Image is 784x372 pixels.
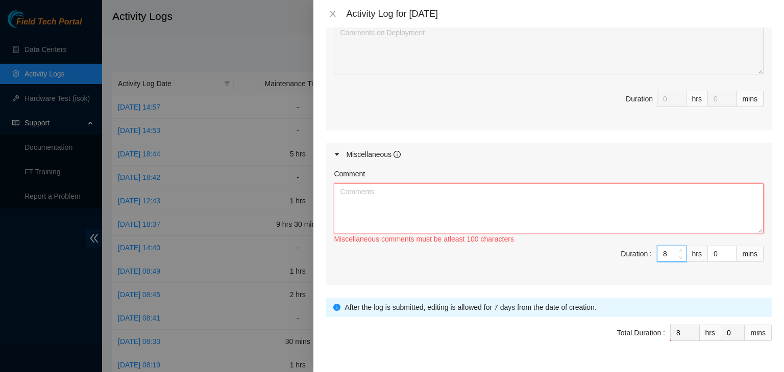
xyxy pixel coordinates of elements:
[334,233,764,245] div: Miscellaneous comments must be atleast 100 characters
[394,151,401,158] span: info-circle
[334,183,764,233] textarea: Comment
[346,149,401,160] div: Miscellaneous
[345,302,764,313] div: After the log is submitted, editing is allowed for 7 days from the date of creation.
[687,91,708,107] div: hrs
[334,151,340,157] span: caret-right
[700,325,721,341] div: hrs
[737,246,764,262] div: mins
[334,24,764,74] textarea: Comment
[621,248,652,259] div: Duration :
[745,325,772,341] div: mins
[333,304,340,311] span: info-circle
[687,246,708,262] div: hrs
[737,91,764,107] div: mins
[617,327,665,338] div: Total Duration :
[675,254,686,261] span: Decrease Value
[329,10,337,18] span: close
[678,247,684,253] span: up
[678,255,684,261] span: down
[326,9,340,19] button: Close
[334,168,365,179] label: Comment
[675,246,686,254] span: Increase Value
[326,143,772,166] div: Miscellaneous info-circle
[626,93,653,104] div: Duration
[346,8,772,19] div: Activity Log for [DATE]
